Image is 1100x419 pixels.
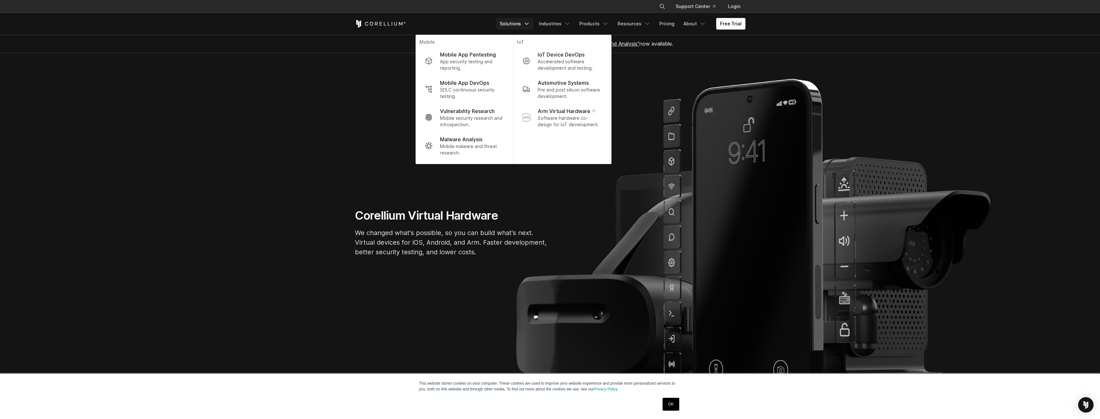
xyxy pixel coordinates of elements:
p: We changed what's possible, so you can build what's next. Virtual devices for iOS, Android, and A... [355,228,548,257]
p: Mobile App DevOps [440,79,489,87]
p: Mobile malware and threat research. [440,143,504,156]
p: Mobile App Pentesting [440,51,496,58]
p: Automotive Systems [538,79,589,87]
div: Open Intercom Messenger [1078,397,1094,413]
a: Pricing [656,18,678,30]
a: Mobile App DevOps SDLC continuous security testing. [419,75,509,103]
p: IoT Device DevOps [538,51,585,58]
p: Vulnerability Research [440,107,495,115]
a: Free Trial [716,18,745,30]
p: Accelerated software development and testing. [538,58,602,71]
a: IoT Device DevOps Accelerated software development and testing. [517,47,607,75]
h1: Corellium Virtual Hardware [355,208,548,223]
a: Vulnerability Research Mobile security research and introspection. [419,103,509,132]
a: Mobile App Pentesting App security testing and reporting. [419,47,509,75]
a: Arm Virtual Hardware Software-hardware co-design for IoT development. [517,103,607,132]
p: Malware Analysis [440,135,482,143]
a: Corellium Home [355,20,406,28]
p: App security testing and reporting. [440,58,504,71]
a: Industries [535,18,574,30]
p: Arm Virtual Hardware [538,107,594,115]
p: SDLC continuous security testing. [440,87,504,100]
p: IoT [517,39,607,47]
p: Mobile security research and introspection. [440,115,504,128]
p: Software-hardware co-design for IoT development. [538,115,602,128]
a: OK [663,398,679,411]
a: Support Center [671,1,720,12]
a: Login [723,1,745,12]
div: Navigation Menu [651,1,745,12]
a: Malware Analysis Mobile malware and threat research. [419,132,509,160]
div: Navigation Menu [496,18,745,30]
a: Products [576,18,612,30]
a: Privacy Policy. [594,387,619,391]
p: Pre and post silicon software development. [538,87,602,100]
a: About [680,18,710,30]
button: Search [656,1,668,12]
a: Automotive Systems Pre and post silicon software development. [517,75,607,103]
a: Resources [614,18,654,30]
p: Mobile [419,39,509,47]
p: This website stores cookies on your computer. These cookies are used to improve your website expe... [419,380,681,392]
a: Solutions [496,18,534,30]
